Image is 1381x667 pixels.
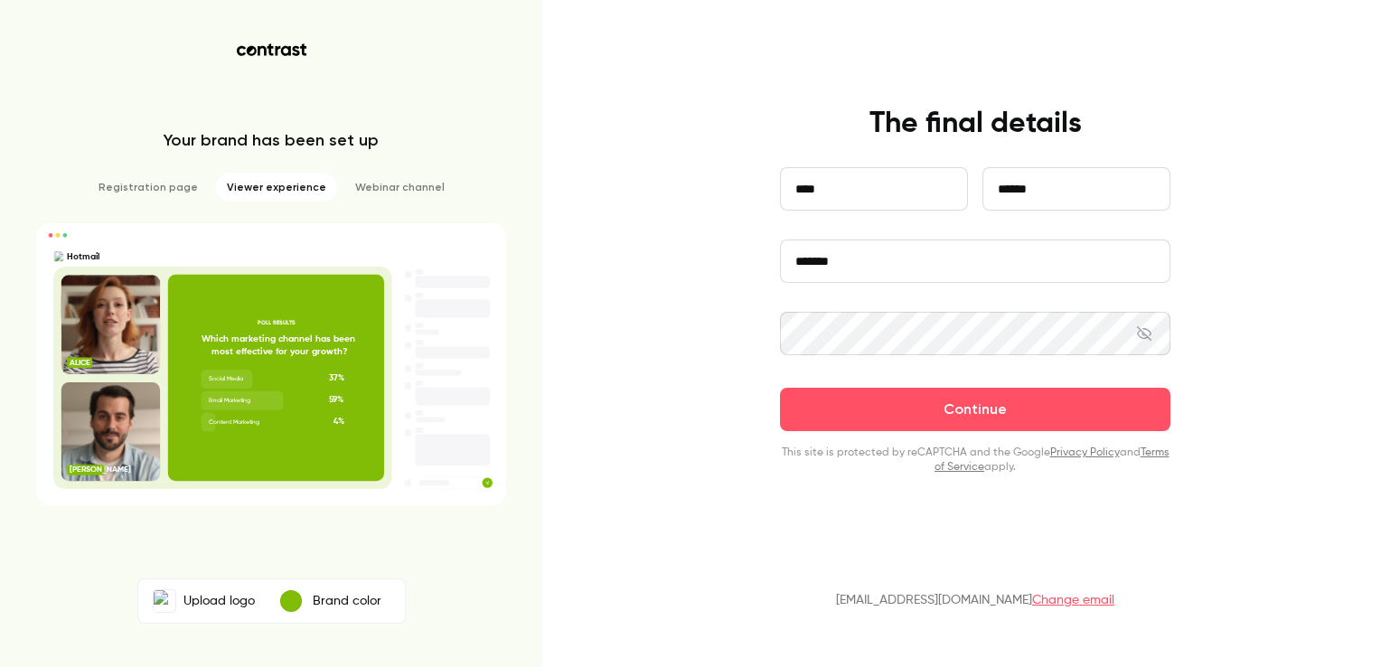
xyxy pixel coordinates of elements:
button: Brand color [266,583,401,619]
p: This site is protected by reCAPTCHA and the Google and apply. [780,446,1170,474]
a: Privacy Policy [1050,447,1120,458]
li: Webinar channel [344,173,456,202]
h4: The final details [869,106,1082,142]
label: HotmailUpload logo [142,583,266,619]
button: Continue [780,388,1170,431]
p: [EMAIL_ADDRESS][DOMAIN_NAME] [836,591,1114,609]
p: Your brand has been set up [164,129,379,151]
a: Change email [1032,594,1114,606]
p: Brand color [313,592,381,610]
li: Registration page [88,173,209,202]
img: Hotmail [154,590,175,612]
li: Viewer experience [216,173,337,202]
